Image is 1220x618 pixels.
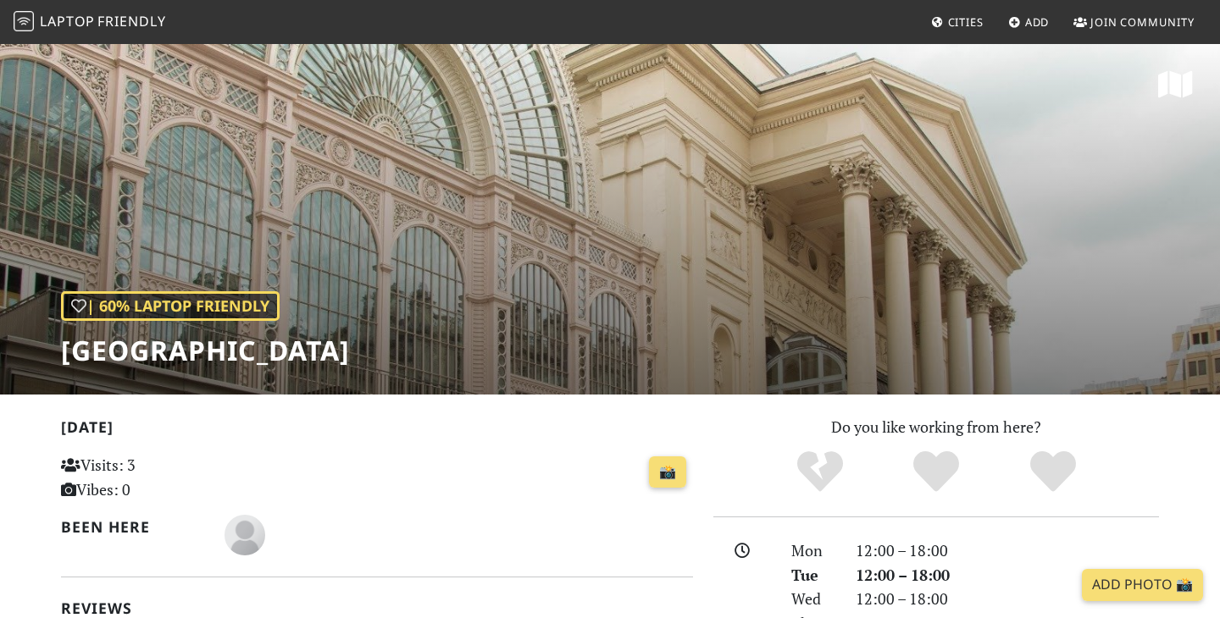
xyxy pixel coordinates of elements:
span: Cities [948,14,984,30]
img: blank-535327c66bd565773addf3077783bbfce4b00ec00e9fd257753287c682c7fa38.png [225,515,265,555]
a: Add [1001,7,1056,37]
div: No [762,449,879,495]
h2: Reviews [61,599,693,617]
p: Visits: 3 Vibes: 0 [61,453,258,502]
h1: [GEOGRAPHIC_DATA] [61,334,350,367]
div: 12:00 – 18:00 [846,563,1169,588]
h2: [DATE] [61,418,693,443]
div: Mon [781,538,846,563]
span: Join Community [1090,14,1195,30]
div: Definitely! [995,449,1112,495]
div: | 60% Laptop Friendly [61,291,280,321]
a: Cities [924,7,990,37]
span: Laptop [40,12,95,30]
a: Join Community [1067,7,1201,37]
h2: Been here [61,518,204,536]
div: Wed [781,587,846,611]
div: 12:00 – 18:00 [846,538,1169,563]
a: LaptopFriendly LaptopFriendly [14,8,166,37]
img: LaptopFriendly [14,11,34,31]
div: Tue [781,563,846,588]
span: Friendly [97,12,165,30]
span: Add [1025,14,1050,30]
p: Do you like working from here? [713,415,1159,439]
div: 12:00 – 18:00 [846,587,1169,611]
a: Add Photo 📸 [1082,569,1203,601]
div: Yes [878,449,995,495]
a: 📸 [649,456,686,488]
span: Lydia Cole [225,523,265,544]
